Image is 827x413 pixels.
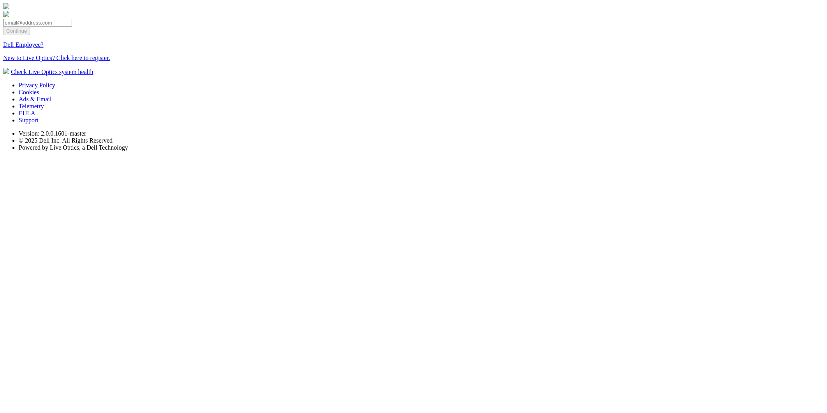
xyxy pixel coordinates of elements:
a: Check Live Optics system health [11,69,93,75]
a: Ads & Email [19,96,51,102]
a: Support [19,117,39,124]
a: Telemetry [19,103,44,109]
a: Dell Employee? [3,41,44,48]
a: EULA [19,110,35,116]
img: liveoptics-logo.svg [3,3,9,9]
a: Privacy Policy [19,82,55,88]
li: Version: 2.0.0.1601-master [19,130,824,137]
li: © 2025 Dell Inc. All Rights Reserved [19,137,824,144]
a: Cookies [19,89,39,95]
a: New to Live Optics? Click here to register. [3,55,110,61]
input: email@address.com [3,19,72,27]
input: Continue [3,27,30,35]
img: liveoptics-word.svg [3,11,9,17]
li: Powered by Live Optics, a Dell Technology [19,144,824,151]
img: status-check-icon.svg [3,68,9,74]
